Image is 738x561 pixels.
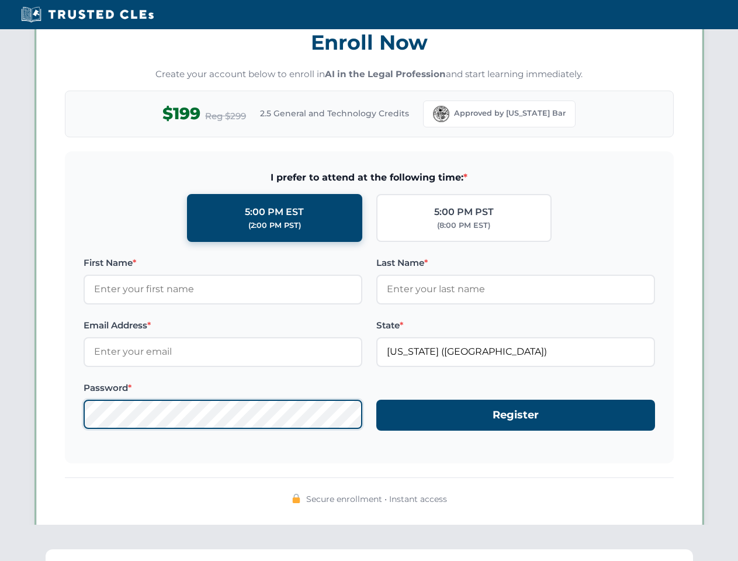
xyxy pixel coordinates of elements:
[65,24,674,61] h3: Enroll Now
[260,107,409,120] span: 2.5 General and Technology Credits
[292,494,301,503] img: 🔒
[84,381,362,395] label: Password
[376,400,655,431] button: Register
[162,101,200,127] span: $199
[454,108,566,119] span: Approved by [US_STATE] Bar
[434,205,494,220] div: 5:00 PM PST
[245,205,304,220] div: 5:00 PM EST
[84,170,655,185] span: I prefer to attend at the following time:
[84,256,362,270] label: First Name
[306,493,447,505] span: Secure enrollment • Instant access
[376,337,655,366] input: Florida (FL)
[248,220,301,231] div: (2:00 PM PST)
[65,68,674,81] p: Create your account below to enroll in and start learning immediately.
[84,337,362,366] input: Enter your email
[205,109,246,123] span: Reg $299
[376,318,655,333] label: State
[376,275,655,304] input: Enter your last name
[437,220,490,231] div: (8:00 PM EST)
[84,275,362,304] input: Enter your first name
[84,318,362,333] label: Email Address
[376,256,655,270] label: Last Name
[18,6,157,23] img: Trusted CLEs
[325,68,446,79] strong: AI in the Legal Profession
[433,106,449,122] img: Florida Bar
